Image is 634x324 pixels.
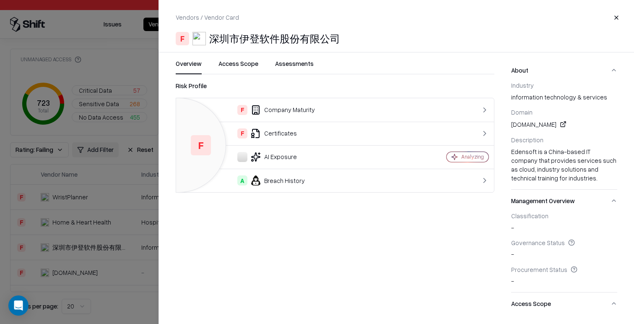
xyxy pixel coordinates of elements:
[218,59,258,74] button: Access Scope
[511,239,617,259] div: -
[511,190,617,212] button: Management Overview
[511,147,617,183] div: Edensoft is a China-based IT company that provides services such as cloud, industry solutions and...
[511,81,617,189] div: About
[511,266,617,286] div: -
[237,105,247,115] div: F
[511,212,617,219] div: Classification
[192,32,206,45] img: 深圳市伊登软件股份有限公司
[511,81,617,102] div: information technology & services
[511,59,617,81] button: About
[176,32,189,45] div: F
[176,13,239,22] p: Vendors / Vendor Card
[209,32,340,45] div: 深圳市伊登软件股份有限公司
[183,128,403,138] div: Certificates
[183,105,403,115] div: Company Maturity
[183,175,403,186] div: Breach History
[461,153,484,160] div: Analyzing
[176,81,494,91] div: Risk Profile
[511,266,617,273] div: Procurement Status
[237,175,247,186] div: A
[511,108,617,116] div: Domain
[275,59,314,74] button: Assessments
[511,293,617,315] button: Access Scope
[511,239,617,246] div: Governance Status
[183,152,403,162] div: AI Exposure
[237,128,247,138] div: F
[511,136,617,144] div: Description
[511,119,617,129] div: [DOMAIN_NAME]
[511,81,617,89] div: Industry
[176,59,202,74] button: Overview
[511,212,617,232] div: -
[191,135,211,155] div: F
[511,212,617,292] div: Management Overview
